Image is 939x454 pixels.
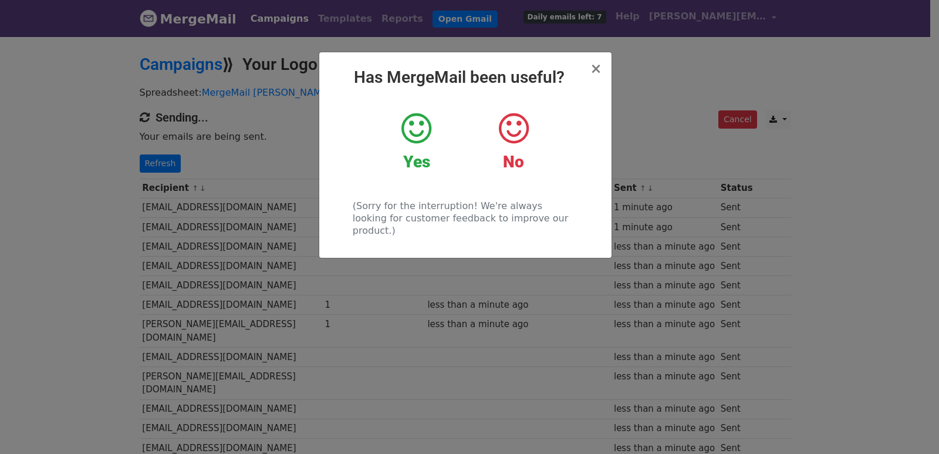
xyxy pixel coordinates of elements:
strong: Yes [403,152,430,171]
a: No [474,111,553,172]
button: Close [590,62,602,76]
p: (Sorry for the interruption! We're always looking for customer feedback to improve our product.) [353,200,577,237]
a: Yes [377,111,456,172]
span: × [590,60,602,77]
strong: No [503,152,524,171]
h2: Has MergeMail been useful? [329,68,602,88]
